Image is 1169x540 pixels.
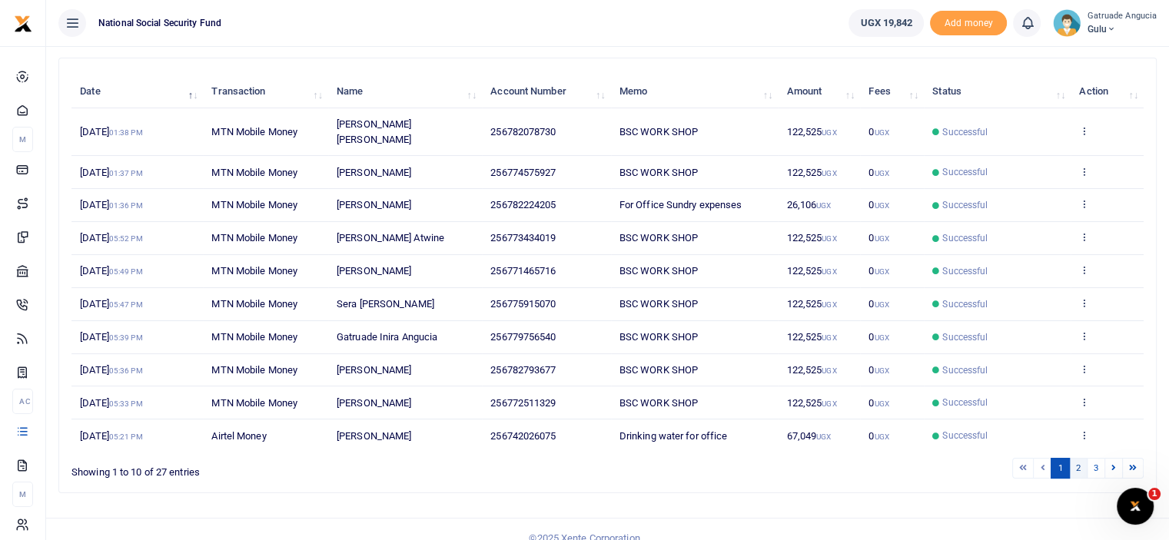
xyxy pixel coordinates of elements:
small: 05:39 PM [109,333,143,342]
small: 05:49 PM [109,267,143,276]
span: [PERSON_NAME] [337,364,411,376]
small: UGX [822,267,836,276]
span: [DATE] [80,331,142,343]
span: BSC WORK SHOP [619,298,698,310]
small: 05:36 PM [109,366,143,375]
span: [DATE] [80,232,142,243]
span: Airtel Money [211,430,266,442]
span: 122,525 [786,232,836,243]
small: UGX [874,128,888,137]
span: 67,049 [786,430,831,442]
span: 0 [868,331,888,343]
th: Memo: activate to sort column ascending [611,75,779,108]
li: M [12,482,33,507]
small: UGX [822,128,836,137]
img: logo-small [14,15,32,33]
small: 01:38 PM [109,128,143,137]
span: [DATE] [80,364,142,376]
span: Drinking water for office [619,430,728,442]
span: 256782793677 [490,364,556,376]
a: profile-user Gatruade Angucia Gulu [1053,9,1157,37]
span: 0 [868,126,888,137]
span: 256782224205 [490,199,556,210]
iframe: Intercom live chat [1117,488,1154,525]
span: MTN Mobile Money [211,126,297,137]
small: UGX [874,432,888,441]
a: UGX 19,842 [849,9,924,37]
th: Amount: activate to sort column ascending [778,75,860,108]
span: [DATE] [80,430,142,442]
span: Successful [942,198,988,212]
small: UGX [874,366,888,375]
span: MTN Mobile Money [211,397,297,409]
a: logo-small logo-large logo-large [14,17,32,28]
small: 05:33 PM [109,399,143,408]
span: [PERSON_NAME] [337,167,411,178]
span: [DATE] [80,265,142,277]
span: [DATE] [80,126,142,137]
th: Transaction: activate to sort column ascending [203,75,328,108]
span: Successful [942,297,988,311]
span: Gulu [1087,22,1157,36]
div: Showing 1 to 10 of 27 entries [71,456,512,480]
span: Sera [PERSON_NAME] [337,298,434,310]
small: UGX [816,201,831,210]
small: UGX [822,399,836,408]
span: UGX 19,842 [860,15,912,31]
small: Gatruade Angucia [1087,10,1157,23]
small: UGX [874,234,888,243]
span: BSC WORK SHOP [619,397,698,409]
span: 256771465716 [490,265,556,277]
span: BSC WORK SHOP [619,265,698,277]
span: 1 [1148,488,1161,500]
small: UGX [874,201,888,210]
small: UGX [874,399,888,408]
small: UGX [874,267,888,276]
small: UGX [874,169,888,177]
span: Successful [942,165,988,179]
th: Account Number: activate to sort column ascending [482,75,610,108]
th: Status: activate to sort column ascending [924,75,1071,108]
span: Add money [930,11,1007,36]
span: 122,525 [786,126,836,137]
span: BSC WORK SHOP [619,232,698,243]
li: Ac [12,389,33,414]
span: 122,525 [786,167,836,178]
span: MTN Mobile Money [211,265,297,277]
span: 0 [868,232,888,243]
span: 122,525 [786,265,836,277]
a: 1 [1051,458,1069,479]
span: 0 [868,298,888,310]
small: UGX [816,432,831,441]
small: 01:37 PM [109,169,143,177]
span: Successful [942,264,988,278]
span: [PERSON_NAME] [337,397,411,409]
span: 122,525 [786,331,836,343]
span: 256773434019 [490,232,556,243]
th: Date: activate to sort column descending [71,75,203,108]
span: Gatruade Inira Angucia [337,331,437,343]
span: Successful [942,363,988,377]
small: 05:52 PM [109,234,143,243]
span: [PERSON_NAME] [PERSON_NAME] [337,118,411,145]
span: 122,525 [786,364,836,376]
small: UGX [874,333,888,342]
span: For Office Sundry expenses [619,199,742,210]
span: 256775915070 [490,298,556,310]
li: Wallet ballance [842,9,930,37]
span: 256782078730 [490,126,556,137]
th: Action: activate to sort column ascending [1071,75,1144,108]
li: M [12,127,33,152]
span: [DATE] [80,199,142,210]
span: 122,525 [786,397,836,409]
span: National Social Security Fund [92,16,227,30]
th: Fees: activate to sort column ascending [860,75,924,108]
img: profile-user [1053,9,1081,37]
span: BSC WORK SHOP [619,167,698,178]
span: MTN Mobile Money [211,232,297,243]
span: [PERSON_NAME] [337,430,411,442]
a: 2 [1069,458,1088,479]
span: 256774575927 [490,167,556,178]
small: 05:21 PM [109,432,143,441]
span: 256779756540 [490,331,556,343]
